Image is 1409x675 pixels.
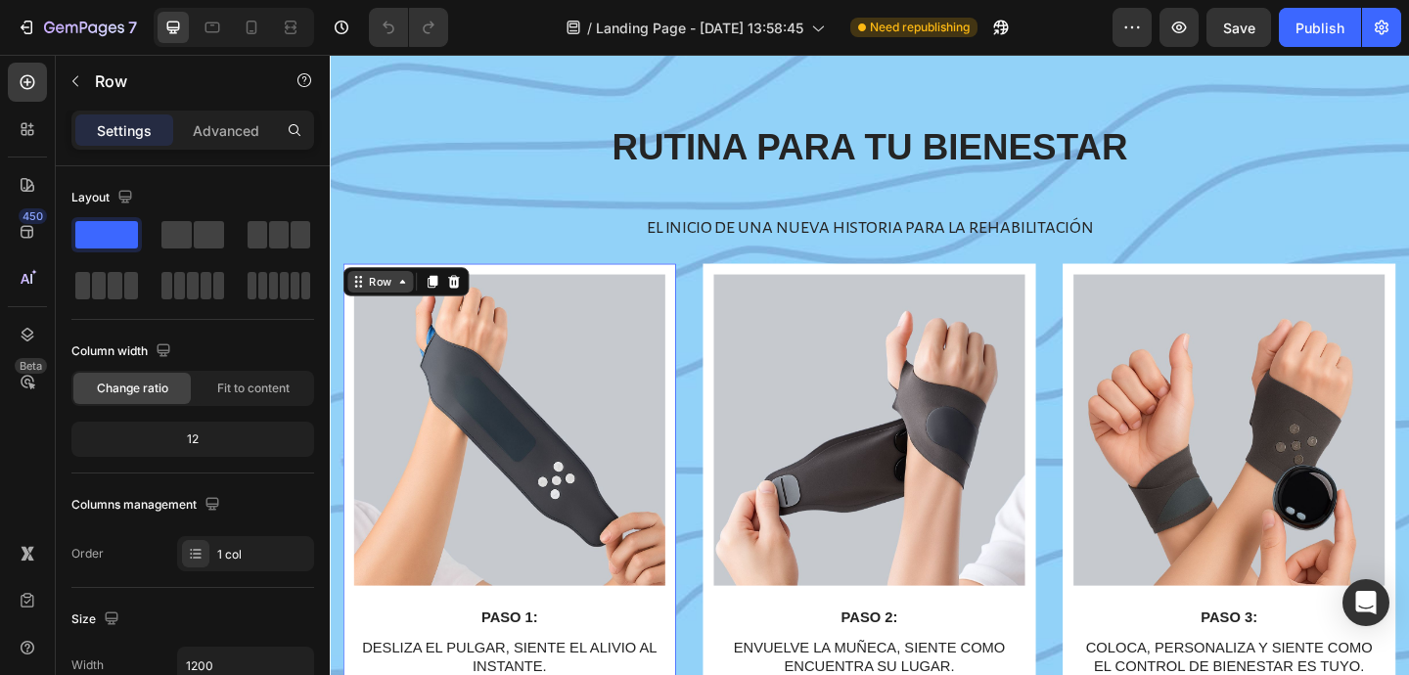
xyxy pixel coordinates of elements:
p: Advanced [193,120,259,141]
p: Settings [97,120,152,141]
div: Beta [15,358,47,374]
img: gempages_577331535061976052-b15e1278-3b4c-4027-9746-247447792eb2.jpg [26,239,365,577]
span: Save [1223,20,1255,36]
h2: RUTINA PARA TU BIENESTAR [15,72,1159,127]
span: Change ratio [97,380,168,397]
p: PASO 3: [811,603,1146,623]
div: Undo/Redo [369,8,448,47]
div: Open Intercom Messenger [1342,579,1389,626]
p: PASO 1: [28,603,363,623]
span: Need republishing [870,19,970,36]
button: Save [1206,8,1271,47]
button: Publish [1279,8,1361,47]
p: 7 [128,16,137,39]
span: EL INICIO DE UNA NUEVA HISTORIA PARA LA REHABILITACIÓN [344,178,831,198]
div: Row [39,238,71,255]
div: 12 [75,426,310,453]
div: Width [71,656,104,674]
div: Column width [71,338,175,365]
div: Size [71,607,123,633]
span: / [587,18,592,38]
img: gempages_577331535061976052-96755b83-3372-461f-b4d7-0ee082a207d8.jpg [418,239,756,577]
span: Fit to content [217,380,290,397]
div: Publish [1295,18,1344,38]
iframe: Design area [330,55,1409,675]
button: 7 [8,8,146,47]
div: 1 col [217,546,309,563]
p: PASO 2: [420,603,754,623]
p: Row [95,69,261,93]
div: Layout [71,185,137,211]
img: gempages_577331535061976052-c676ad53-c344-4a91-a012-ea4afdf871a9.jpg [809,239,1148,577]
div: Columns management [71,492,224,518]
div: Order [71,545,104,562]
span: Landing Page - [DATE] 13:58:45 [596,18,803,38]
div: 450 [19,208,47,224]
